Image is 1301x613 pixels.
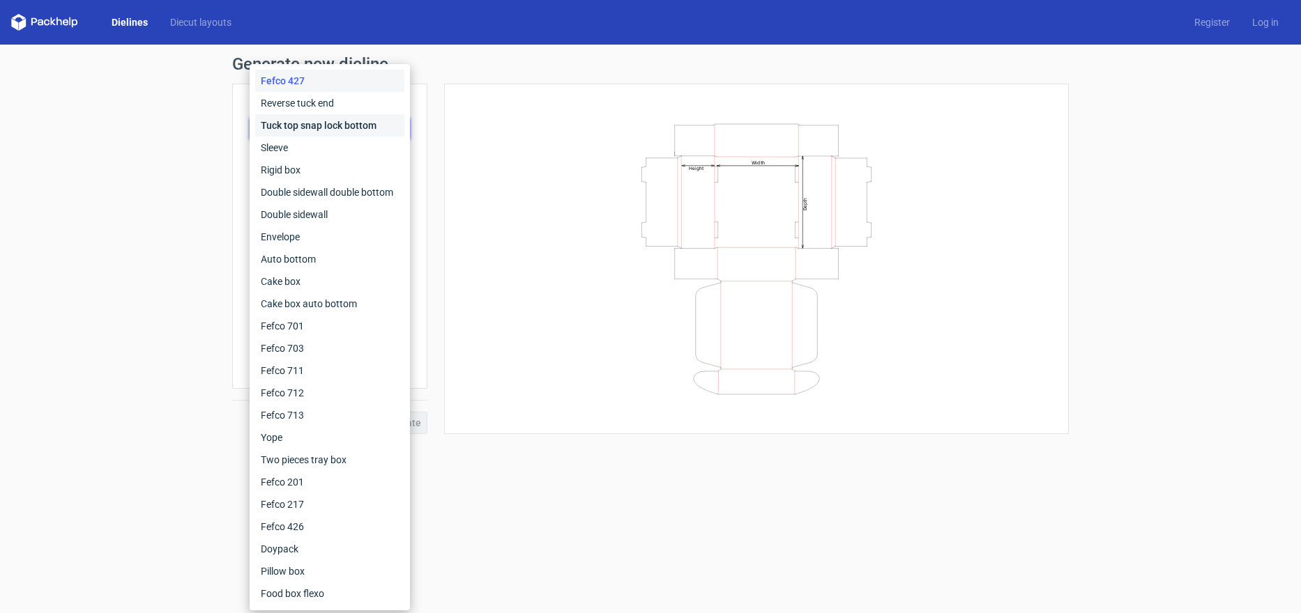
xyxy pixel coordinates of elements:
[100,15,159,29] a: Dielines
[255,337,404,359] div: Fefco 703
[255,515,404,538] div: Fefco 426
[255,538,404,560] div: Doypack
[1183,15,1241,29] a: Register
[255,560,404,582] div: Pillow box
[255,203,404,226] div: Double sidewall
[1241,15,1290,29] a: Log in
[689,165,703,171] text: Height
[255,293,404,315] div: Cake box auto bottom
[255,315,404,337] div: Fefco 701
[255,92,404,114] div: Reverse tuck end
[255,159,404,181] div: Rigid box
[255,404,404,426] div: Fefco 713
[255,426,404,449] div: Yope
[255,270,404,293] div: Cake box
[255,582,404,605] div: Food box flexo
[255,181,404,203] div: Double sidewall double bottom
[255,493,404,515] div: Fefco 217
[255,70,404,92] div: Fefco 427
[255,137,404,159] div: Sleeve
[232,56,1069,72] h1: Generate new dieline
[255,226,404,248] div: Envelope
[255,471,404,493] div: Fefco 201
[159,15,243,29] a: Diecut layouts
[752,159,765,165] text: Width
[255,248,404,270] div: Auto bottom
[255,114,404,137] div: Tuck top snap lock bottom
[802,197,808,210] text: Depth
[255,382,404,404] div: Fefco 712
[255,359,404,382] div: Fefco 711
[255,449,404,471] div: Two pieces tray box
